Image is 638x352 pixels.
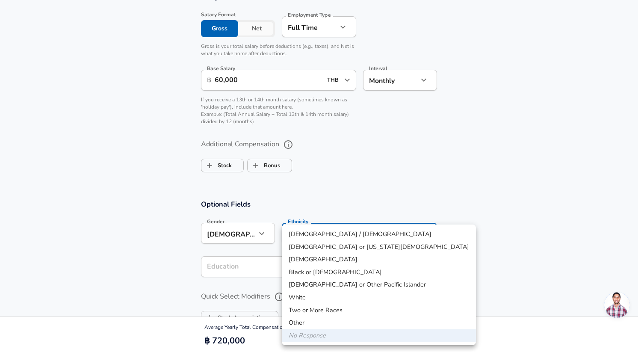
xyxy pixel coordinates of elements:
li: Two or More Races [282,304,476,317]
li: [DEMOGRAPHIC_DATA] / [DEMOGRAPHIC_DATA] [282,228,476,241]
li: Other [282,317,476,329]
li: No Response [282,329,476,342]
div: Open chat [604,292,630,318]
li: [DEMOGRAPHIC_DATA] [282,253,476,266]
li: White [282,291,476,304]
li: Black or [DEMOGRAPHIC_DATA] [282,266,476,279]
li: [DEMOGRAPHIC_DATA] or [US_STATE][DEMOGRAPHIC_DATA] [282,241,476,254]
li: [DEMOGRAPHIC_DATA] or Other Pacific Islander [282,278,476,291]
